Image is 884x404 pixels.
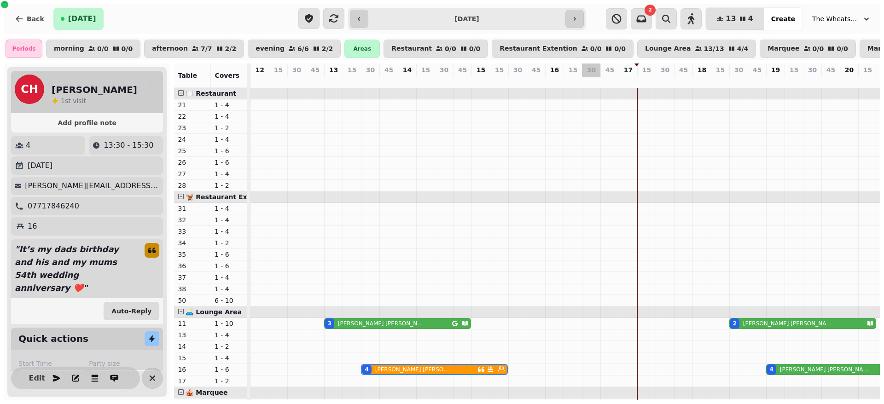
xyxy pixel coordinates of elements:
p: 0 [477,76,484,86]
p: 1 - 4 [215,284,244,294]
button: Create [764,8,803,30]
p: 0 [680,76,687,86]
p: 0 [256,76,263,86]
p: 1 - 4 [215,112,244,121]
p: 33 [178,227,207,236]
p: 0 [864,76,871,86]
p: 07717846240 [28,201,79,212]
p: 1 - 6 [215,158,244,167]
p: 0 [495,76,503,86]
p: [PERSON_NAME] [PERSON_NAME] [375,366,453,373]
p: visit [61,96,86,105]
p: 0 [845,76,853,86]
p: 45 [532,65,541,75]
p: [PERSON_NAME] [PERSON_NAME] [780,366,869,373]
span: Table [178,72,197,79]
p: 6 / 6 [297,46,309,52]
p: [PERSON_NAME] [PERSON_NAME] [338,320,424,327]
span: Edit [31,375,42,382]
p: 45 [605,65,614,75]
p: 30 [513,65,522,75]
p: afternoon [152,45,188,52]
button: afternoon7/72/2 [144,40,244,58]
p: 0 [311,76,319,86]
p: 1 - 4 [215,227,244,236]
p: 21 [178,100,207,110]
button: Back [7,8,52,30]
button: morning0/00/0 [46,40,140,58]
p: Restaurant Extention [500,45,577,52]
p: 32 [178,215,207,225]
p: 1 - 2 [215,238,244,248]
p: 36 [178,261,207,271]
p: 45 [753,65,762,75]
p: 50 [178,296,207,305]
p: 0 [624,76,632,86]
p: 35 [178,250,207,259]
p: 15 [348,65,356,75]
p: 1 - 6 [215,250,244,259]
p: 0 [532,76,540,86]
p: 0 [569,76,576,86]
span: [DATE] [68,15,96,23]
p: Lounge Area [645,45,691,52]
span: 13 [726,15,736,23]
p: 45 [458,65,467,75]
p: 0 / 0 [837,46,848,52]
p: 0 [459,76,466,86]
p: 30 [587,65,596,75]
p: 1 - 4 [215,135,244,144]
p: 0 [422,76,429,86]
button: 134 [706,8,764,30]
p: 0 [514,76,521,86]
p: 1 - 4 [215,169,244,179]
p: 18 [698,65,706,75]
p: 0 / 0 [445,46,456,52]
p: 0 / 0 [97,46,109,52]
p: [PERSON_NAME][EMAIL_ADDRESS][DOMAIN_NAME] [25,180,159,191]
p: 15 [274,65,283,75]
h2: Quick actions [18,332,88,345]
p: 30 [440,65,448,75]
p: 2 / 2 [225,46,237,52]
p: 16 [28,221,37,232]
h2: [PERSON_NAME] [52,83,137,96]
span: The Wheatsheaf [812,14,858,23]
p: 1 - 4 [215,100,244,110]
p: 17 [178,376,207,386]
button: Edit [28,369,46,387]
p: 14 [178,342,207,351]
p: 13 / 13 [704,46,724,52]
label: Start Time [18,359,85,368]
p: 15 [495,65,504,75]
p: 1 - 6 [215,365,244,374]
button: Auto-Reply [104,302,159,320]
p: 0 [790,76,797,86]
span: 2 [649,8,652,12]
p: 45 [311,65,320,75]
p: 30 [808,65,817,75]
p: 0 [587,76,595,86]
p: 16 [178,365,207,374]
p: 45 [826,65,835,75]
p: 20 [845,65,854,75]
p: 30 [292,65,301,75]
p: " It’s my dads birthday and his and my mums 54th wedding anniversary ❤️ " [11,239,137,298]
p: 25 [178,146,207,156]
p: 30 [661,65,669,75]
p: 31 [178,204,207,213]
p: 0 [661,76,669,86]
span: Covers [215,72,239,79]
p: 2 / 2 [322,46,333,52]
p: 11 [178,319,207,328]
span: 🍽️ Restaurant [186,90,236,97]
p: 45 [384,65,393,75]
p: 15 [569,65,577,75]
p: 24 [178,135,207,144]
p: 0 [274,76,282,86]
span: 🫕 Restaurant Extention [186,193,273,201]
p: Marquee [768,45,799,52]
p: [PERSON_NAME] [PERSON_NAME] [743,320,832,327]
div: Areas [344,40,380,58]
p: morning [54,45,84,52]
